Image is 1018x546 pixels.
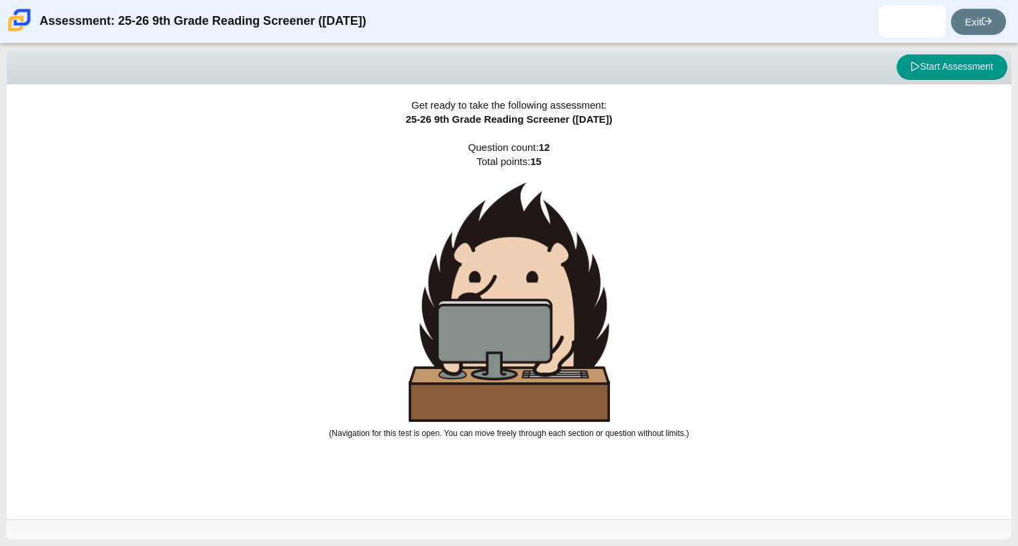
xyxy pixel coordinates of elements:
[409,182,610,422] img: hedgehog-behind-computer-large.png
[405,113,612,125] span: 25-26 9th Grade Reading Screener ([DATE])
[901,11,923,32] img: jalaya.stewart.Knsg5a
[329,429,689,438] small: (Navigation for this test is open. You can move freely through each section or question without l...
[951,9,1006,35] a: Exit
[5,25,34,36] a: Carmen School of Science & Technology
[411,99,607,111] span: Get ready to take the following assessment:
[530,156,542,167] b: 15
[40,5,366,38] div: Assessment: 25-26 9th Grade Reading Screener ([DATE])
[329,142,689,438] span: Question count: Total points:
[5,6,34,34] img: Carmen School of Science & Technology
[897,54,1007,80] button: Start Assessment
[539,142,550,153] b: 12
